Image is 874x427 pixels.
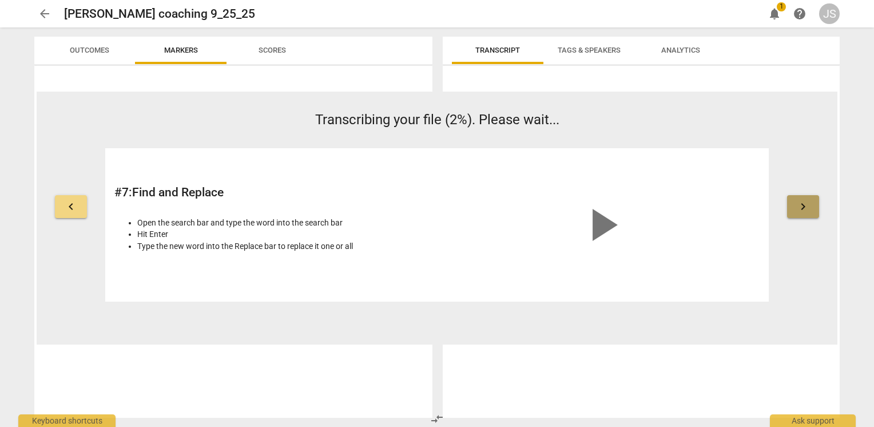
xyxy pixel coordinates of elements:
span: Markers [164,46,198,54]
li: Open the search bar and type the word into the search bar [137,217,431,229]
button: Notifications [764,3,785,24]
button: JS [819,3,840,24]
span: keyboard_arrow_right [796,200,810,214]
span: arrow_back [38,7,51,21]
span: Scores [259,46,286,54]
h2: [PERSON_NAME] coaching 9_25_25 [64,7,255,21]
span: keyboard_arrow_left [64,200,78,214]
span: Tags & Speakers [558,46,621,54]
span: 1 [777,2,786,11]
span: compare_arrows [430,412,444,426]
span: notifications [768,7,781,21]
li: Type the new word into the Replace bar to replace it one or all [137,240,431,252]
div: Ask support [770,414,856,427]
span: play_arrow [574,197,629,252]
h2: # 7 : Find and Replace [114,185,431,200]
div: Keyboard shortcuts [18,414,116,427]
a: Help [789,3,810,24]
span: Transcribing your file (2%). Please wait... [315,112,559,128]
span: help [793,7,807,21]
span: Transcript [475,46,520,54]
span: Outcomes [70,46,109,54]
span: Analytics [661,46,700,54]
li: Hit Enter [137,228,431,240]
